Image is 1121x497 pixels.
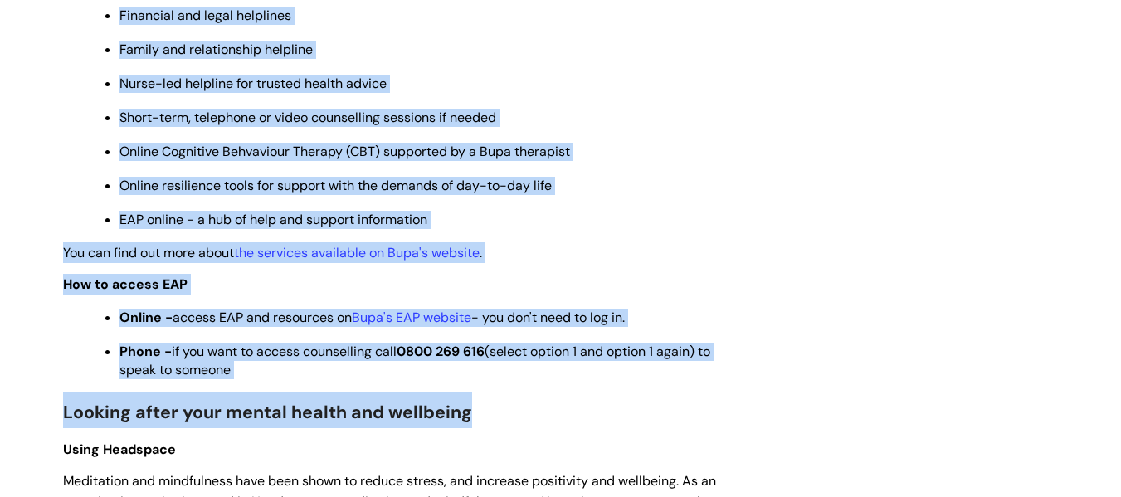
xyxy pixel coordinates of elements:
[352,309,471,326] a: Bupa's EAP website
[119,309,625,326] span: access EAP and resources on - you don't need to log in.
[119,143,570,160] span: Online Cognitive Behvaviour Therapy (CBT) supported by a Bupa therapist
[63,275,188,293] strong: How to access EAP
[63,244,482,261] span: You can find out more about .
[119,75,387,92] span: Nurse-led helpline for trusted health advice
[119,343,172,360] strong: Phone -
[234,244,480,261] a: the services available on Bupa's website
[63,401,472,424] span: Looking after your mental health and wellbeing
[119,343,710,378] span: if you want to access counselling call (select option 1 and option 1 again) to speak to someone
[119,177,552,194] span: Online resilience tools for support with the demands of day-to-day life
[119,109,496,126] span: Short-term, telephone or video counselling sessions if needed
[119,211,427,228] span: EAP online - a hub of help and support information
[119,41,313,58] span: Family and relationship helpline
[119,7,291,24] span: Financial and legal helplines
[397,343,485,360] strong: 0800 269 616
[63,441,176,458] span: Using Headspace
[119,309,173,326] strong: Online -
